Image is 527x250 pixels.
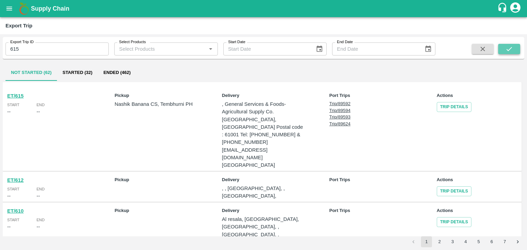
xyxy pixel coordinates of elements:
img: logo [17,2,31,15]
button: Ended (462) [98,64,136,81]
span: Start [7,103,19,107]
button: Not Started (62) [5,64,57,81]
strong: Delivery [222,208,239,213]
button: Choose date [422,42,435,55]
a: ET/615 [7,93,24,99]
div: customer-support [497,2,509,15]
input: Select Products [116,45,204,53]
span: End [36,218,45,222]
p: Nashik Banana CS, Tembhurni PH [115,100,197,108]
div: account of current user [509,1,522,16]
a: Trip/89594 [329,107,411,114]
button: Go to page 3 [447,236,458,247]
a: Trip Details [437,217,471,227]
input: End Date [332,42,419,55]
div: -- [36,192,45,200]
button: Go to page 5 [473,236,484,247]
button: Choose date [313,42,326,55]
strong: Delivery [222,93,239,98]
span: Start [7,218,19,222]
a: Trip Details [437,102,471,112]
label: Export Trip ID [10,39,34,45]
div: -- [36,223,45,230]
strong: Actions [437,177,453,182]
p: Al resala, [GEOGRAPHIC_DATA], [GEOGRAPHIC_DATA], , [GEOGRAPHIC_DATA], , [GEOGRAPHIC_DATA] [222,215,304,246]
button: page 1 [421,236,432,247]
button: Go to page 7 [499,236,510,247]
strong: Port Trips [329,208,350,213]
button: Go to page 4 [460,236,471,247]
p: , General Services & Foods-Agricultural Supply Co. [GEOGRAPHIC_DATA], [GEOGRAPHIC_DATA] Postal co... [222,100,304,169]
button: Go to page 2 [434,236,445,247]
div: -- [36,108,45,115]
label: Start Date [228,39,245,45]
strong: Delivery [222,177,239,182]
p: , , [GEOGRAPHIC_DATA], , [GEOGRAPHIC_DATA], [222,185,304,200]
span: End [36,187,45,191]
strong: Actions [437,208,453,213]
a: Supply Chain [31,4,497,13]
button: Go to next page [512,236,523,247]
button: Started (32) [57,64,98,81]
strong: Pickup [115,208,129,213]
b: Supply Chain [31,5,69,12]
strong: Port Trips [329,93,350,98]
div: Export Trip [5,21,32,30]
input: Enter Trip ID [5,42,109,55]
input: Start Date [223,42,310,55]
div: -- [7,108,19,115]
a: Trip/89624 [329,121,411,127]
a: Trip Details [437,186,471,196]
div: -- [7,192,19,200]
strong: Pickup [115,93,129,98]
strong: Pickup [115,177,129,182]
label: End Date [337,39,353,45]
a: ET/612 [7,177,24,183]
span: Start [7,187,19,191]
nav: pagination navigation [407,236,524,247]
button: Open [206,45,215,53]
strong: Actions [437,93,453,98]
strong: Port Trips [329,177,350,182]
button: Go to page 6 [486,236,497,247]
button: open drawer [1,1,17,16]
a: ET/610 [7,208,24,214]
span: End [36,103,45,107]
a: Trip/89593 [329,114,411,121]
div: -- [7,223,19,230]
a: Trip/89592 [329,100,411,107]
label: Select Products [119,39,146,45]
